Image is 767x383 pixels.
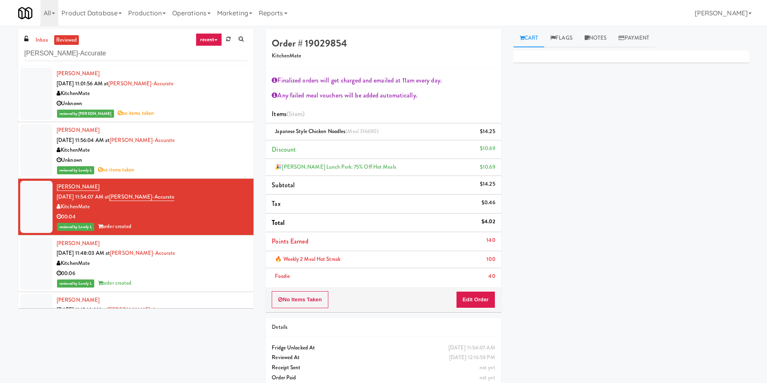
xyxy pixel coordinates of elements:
[57,136,110,144] span: [DATE] 11:56:04 AM at
[272,145,296,154] span: Discount
[480,127,495,137] div: $14.25
[272,353,495,363] div: Reviewed At
[57,193,109,201] span: [DATE] 11:54:07 AM at
[513,29,545,47] a: Cart
[579,29,613,47] a: Notes
[480,374,495,381] span: not yet
[544,29,579,47] a: Flags
[24,46,247,61] input: Search vision orders
[272,237,308,246] span: Points Earned
[272,343,495,353] div: Fridge Unlocked At
[482,217,495,227] div: $4.02
[480,179,495,189] div: $14.25
[272,38,495,49] h4: Order # 19029854
[98,279,131,287] span: order created
[34,35,50,45] a: inbox
[109,193,174,201] a: [PERSON_NAME]-Accurate
[18,122,254,179] li: [PERSON_NAME][DATE] 11:56:04 AM at[PERSON_NAME]-AccurateKitchenMateUnknownreviewed by Lovely Lno ...
[57,269,247,279] div: 00:06
[275,272,290,280] span: Foodie
[18,179,254,235] li: [PERSON_NAME][DATE] 11:54:07 AM at[PERSON_NAME]-AccurateKitchenMate00:04reviewed by Lovely Lorder...
[57,306,107,313] span: [DATE] 11:19:16 AM at
[272,53,495,59] h5: KitchenMate
[57,145,247,155] div: KitchenMate
[57,89,247,99] div: KitchenMate
[486,254,495,265] div: 100
[272,373,495,383] div: Order Paid
[18,66,254,122] li: [PERSON_NAME][DATE] 11:01:56 AM at[PERSON_NAME]-AccurateKitchenMateUnknownreviewed by [PERSON_NAM...
[272,109,304,118] span: Items
[456,291,495,308] button: Edit Order
[480,364,495,371] span: not yet
[98,166,135,174] span: no items taken
[480,162,495,172] div: $10.69
[18,6,32,20] img: Micromart
[107,306,172,313] a: [PERSON_NAME]-Accurate
[57,70,99,77] a: [PERSON_NAME]
[272,291,328,308] button: No Items Taken
[449,353,495,363] div: [DATE] 12:16:59 PM
[110,249,175,257] a: [PERSON_NAME]-Accurate
[118,109,154,117] span: no items taken
[480,144,495,154] div: $10.69
[275,127,378,135] span: Japanese Style Chicken Noodles
[275,255,340,263] span: 🔥 Weekly 2 Meal Hot Streak
[18,235,254,292] li: [PERSON_NAME][DATE] 11:48:03 AM at[PERSON_NAME]-AccurateKitchenMate00:06reviewed by Lovely Lorder...
[108,80,173,87] a: [PERSON_NAME]-Accurate
[275,163,396,171] span: 🎉[PERSON_NAME] Lunch Perk: 75% off Hot Meals
[57,155,247,165] div: Unknown
[291,109,302,118] ng-pluralize: item
[486,235,495,245] div: 140
[272,322,495,332] div: Details
[272,180,295,190] span: Subtotal
[57,258,247,269] div: KitchenMate
[57,249,110,257] span: [DATE] 11:48:03 AM at
[196,33,222,46] a: recent
[57,202,247,212] div: KitchenMate
[272,363,495,373] div: Receipt Sent
[57,296,99,304] a: [PERSON_NAME]
[57,126,99,134] a: [PERSON_NAME]
[57,80,108,87] span: [DATE] 11:01:56 AM at
[345,127,378,135] span: (Meal 316690)
[272,218,285,227] span: Total
[57,166,94,174] span: reviewed by Lovely L
[272,199,280,208] span: Tax
[272,89,495,102] div: Any failed meal vouchers will be added automatically.
[57,239,99,247] a: [PERSON_NAME]
[57,183,99,191] a: [PERSON_NAME]
[98,222,131,230] span: order created
[488,271,495,281] div: 40
[18,292,254,349] li: [PERSON_NAME][DATE] 11:19:16 AM at[PERSON_NAME]-AccurateKitchenMate00:10reviewed by Lovely Lorder...
[57,223,94,231] span: reviewed by Lovely L
[57,99,247,109] div: Unknown
[57,279,94,288] span: reviewed by Lovely L
[57,110,114,118] span: reviewed by [PERSON_NAME]
[448,343,495,353] div: [DATE] 11:54:07 AM
[613,29,655,47] a: Payment
[272,74,495,87] div: Finalized orders will get charged and emailed at 11am every day.
[57,212,247,222] div: 00:04
[287,109,305,118] span: (1 )
[110,136,175,144] a: [PERSON_NAME]-Accurate
[54,35,79,45] a: reviewed
[482,198,495,208] div: $0.46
